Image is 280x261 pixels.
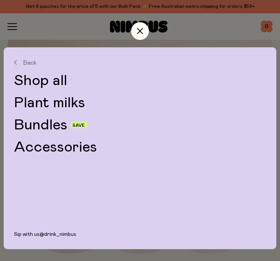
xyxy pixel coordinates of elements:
a: Plant milks [14,95,266,110]
a: Bundles [14,118,67,132]
a: @drink_nimbus [40,232,76,237]
span: Save [73,123,85,128]
a: Accessories [14,140,266,155]
button: Back [14,59,266,66]
div: Sip with us [4,231,276,249]
span: Back [23,59,37,66]
a: Shop all [14,73,266,88]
